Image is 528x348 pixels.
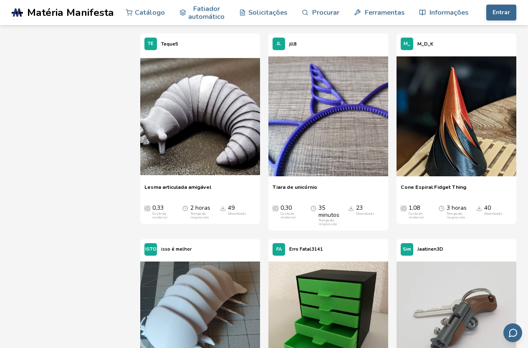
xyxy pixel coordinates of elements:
font: Procurar [312,8,339,17]
font: 0,33 [152,204,164,212]
font: Teque5 [161,41,178,47]
font: Tempo de impressão [318,218,337,227]
a: Cone Espiral Fidget Thing [401,184,466,196]
font: Sim [403,246,411,252]
font: TE [148,41,154,47]
font: Informações [429,8,468,17]
font: Entrar [493,8,510,16]
font: Lesma articulada amigável [144,183,211,191]
font: Tempo de impressão [190,211,209,220]
a: Lesma articulada amigável [144,184,211,196]
font: FA [276,246,282,252]
font: 23 [356,204,363,212]
font: Custo do material [152,211,167,220]
font: jll8 [289,41,297,47]
font: 2 horas [190,204,210,212]
font: Jaatinen3D [417,246,443,252]
font: M_ [404,41,410,47]
font: Downloads [484,211,503,216]
span: Custo médio [144,205,150,211]
span: Tempo médio de impressão [182,205,188,211]
font: Tempo de impressão [447,211,465,220]
span: Tempo médio de impressão [439,205,445,211]
font: M_D_K [417,41,433,47]
font: Matéria Manifesta [27,5,114,20]
font: 49 [228,204,235,212]
font: ISTO [145,246,157,252]
button: Enviar feedback por e-mail [503,323,522,342]
font: isso é melhor [161,246,192,252]
font: Cone Espiral Fidget Thing [401,183,466,191]
font: Downloads [228,211,246,216]
font: Custo do material [409,211,424,220]
font: Downloads [356,211,374,216]
font: 0,30 [280,204,292,212]
font: 35 minutos [318,204,339,218]
font: 40 [484,204,491,212]
a: Tiara de unicórnio [273,184,317,196]
font: Fatiador automático [188,4,225,21]
span: Downloads [348,205,354,211]
font: Tiara de unicórnio [273,183,317,191]
span: Custo médio [401,205,407,211]
font: Erro Fatal3141 [289,246,323,252]
font: Catálogo [135,8,165,17]
font: JL [277,41,281,47]
span: Downloads [476,205,482,211]
span: Downloads [220,205,226,211]
font: Ferramentas [365,8,404,17]
font: 1,08 [409,204,420,212]
font: Custo do material [280,211,296,220]
button: Entrar [486,5,516,20]
span: Tempo médio de impressão [311,205,316,211]
font: Solicitações [248,8,287,17]
span: Custo médio [273,205,278,211]
font: 3 horas [447,204,467,212]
